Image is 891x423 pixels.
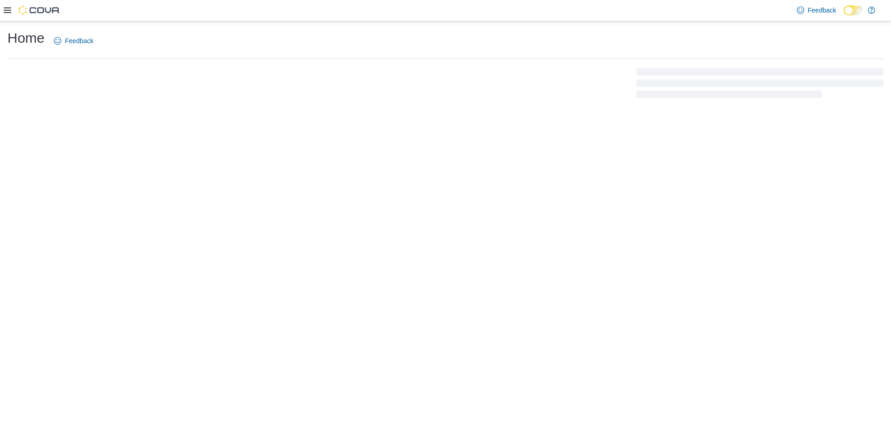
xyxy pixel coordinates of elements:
[793,1,840,20] a: Feedback
[636,70,884,100] span: Loading
[65,36,93,46] span: Feedback
[844,6,863,15] input: Dark Mode
[7,29,45,47] h1: Home
[19,6,60,15] img: Cova
[50,32,97,50] a: Feedback
[808,6,836,15] span: Feedback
